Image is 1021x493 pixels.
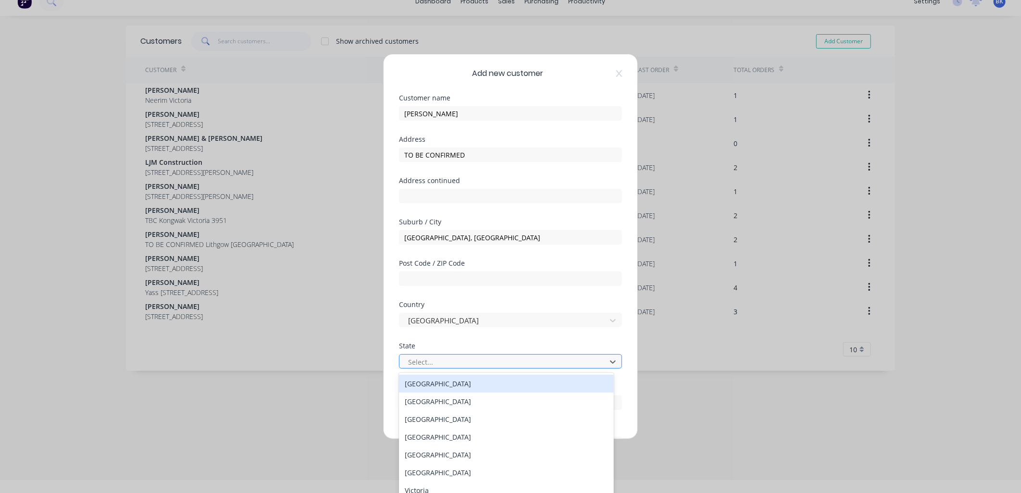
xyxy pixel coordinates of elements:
[399,464,614,481] div: [GEOGRAPHIC_DATA]
[472,68,543,79] span: Add new customer
[399,136,622,143] div: Address
[399,375,614,393] div: [GEOGRAPHIC_DATA]
[399,428,614,446] div: [GEOGRAPHIC_DATA]
[399,393,614,410] div: [GEOGRAPHIC_DATA]
[399,95,622,101] div: Customer name
[399,343,622,349] div: State
[399,260,622,267] div: Post Code / ZIP Code
[399,446,614,464] div: [GEOGRAPHIC_DATA]
[399,219,622,225] div: Suburb / City
[399,177,622,184] div: Address continued
[399,410,614,428] div: [GEOGRAPHIC_DATA]
[399,301,622,308] div: Country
